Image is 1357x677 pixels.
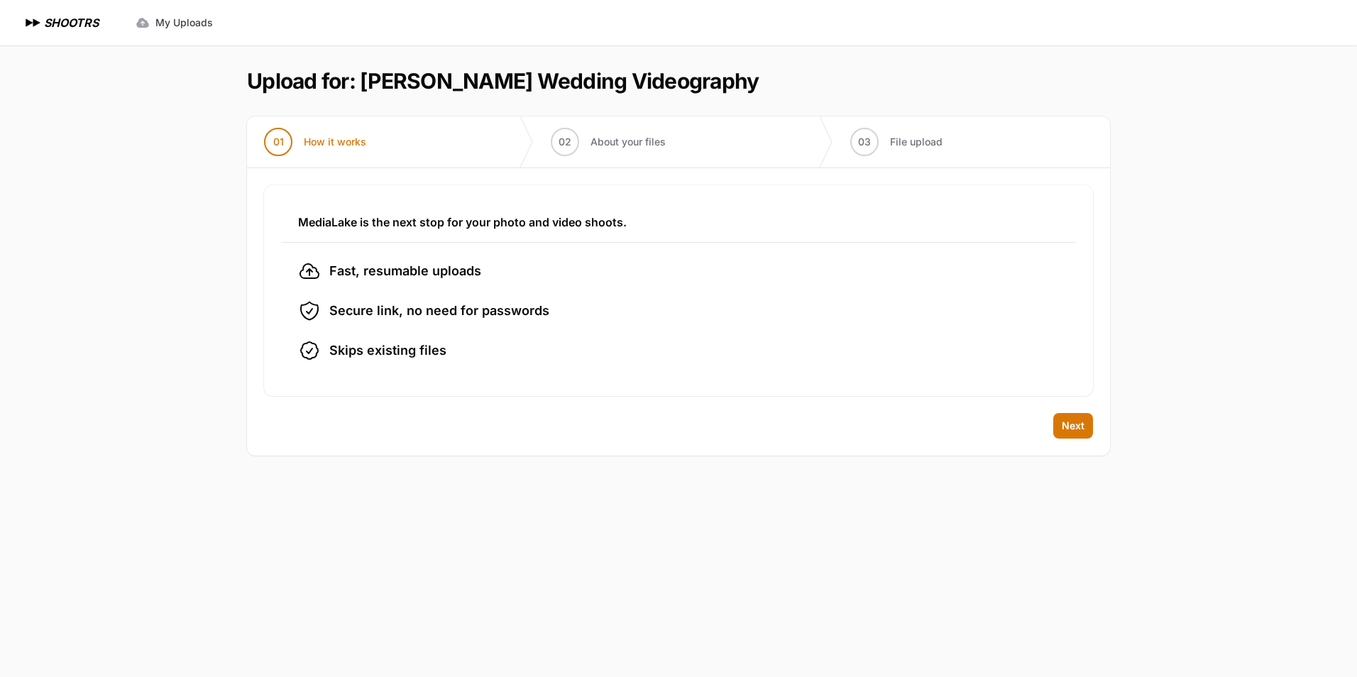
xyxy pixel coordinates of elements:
img: SHOOTRS [23,14,44,31]
span: Fast, resumable uploads [329,261,481,281]
a: SHOOTRS SHOOTRS [23,14,99,31]
h1: SHOOTRS [44,14,99,31]
span: 02 [559,135,571,149]
span: 01 [273,135,284,149]
button: 01 How it works [247,116,383,167]
h3: MediaLake is the next stop for your photo and video shoots. [298,214,1059,231]
a: My Uploads [127,10,221,35]
button: Next [1053,413,1093,439]
span: Next [1062,419,1084,433]
span: Secure link, no need for passwords [329,301,549,321]
span: 03 [858,135,871,149]
span: Skips existing files [329,341,446,360]
span: About your files [590,135,666,149]
h1: Upload for: [PERSON_NAME] Wedding Videography [247,68,759,94]
span: How it works [304,135,366,149]
button: 03 File upload [833,116,960,167]
span: My Uploads [155,16,213,30]
span: File upload [890,135,943,149]
button: 02 About your files [534,116,683,167]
